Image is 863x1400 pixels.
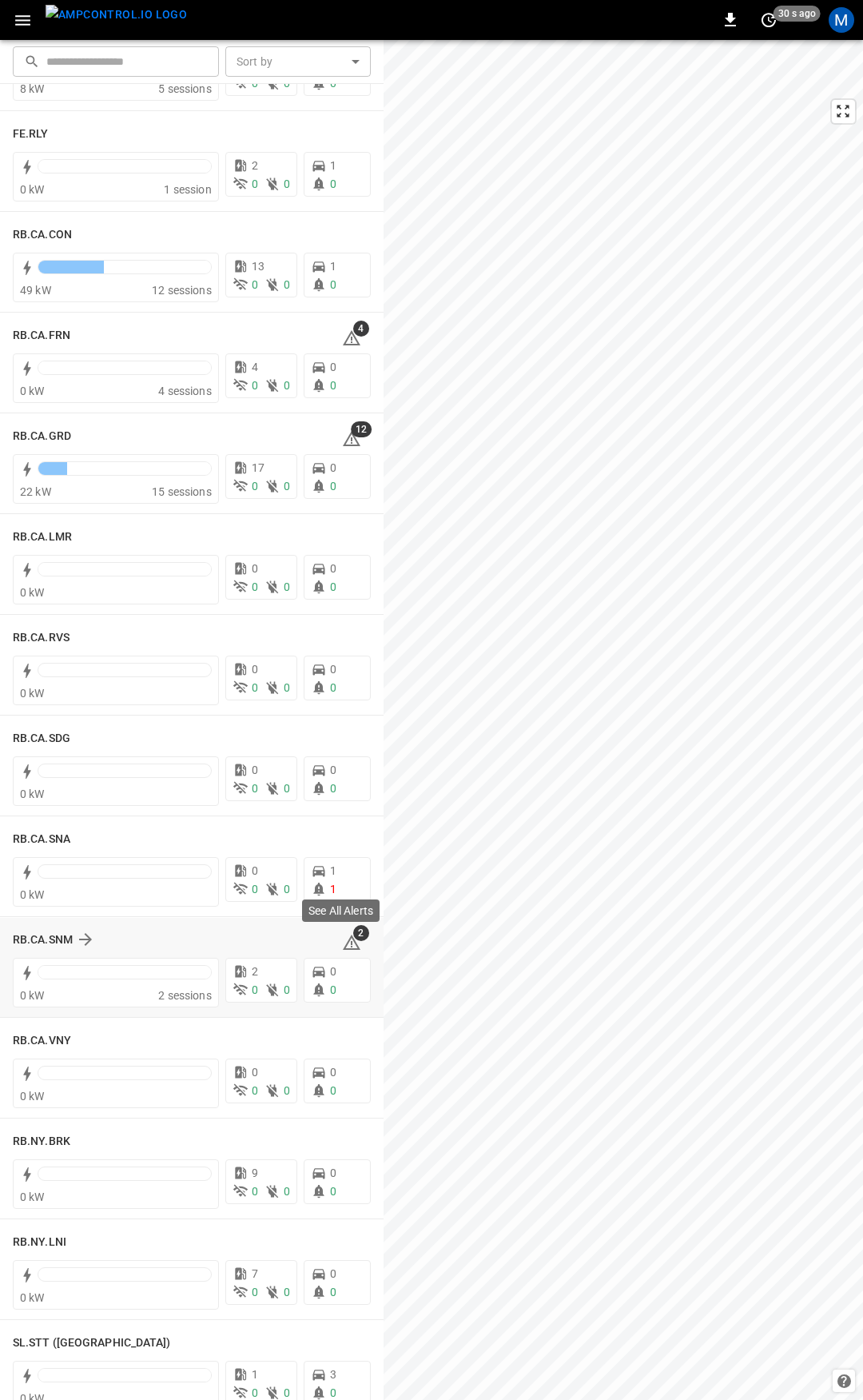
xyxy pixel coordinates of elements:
span: 4 [252,361,258,373]
span: 0 [330,177,336,190]
span: 0 [284,1084,290,1097]
span: 1 [330,864,336,877]
span: 0 [252,580,258,593]
span: 30 s ago [774,6,821,22]
span: 0 [252,278,258,291]
p: See All Alerts [308,903,373,919]
span: 0 [252,663,258,676]
span: 0 [252,1066,258,1079]
span: 4 [353,321,369,337]
span: 0 [284,480,290,493]
span: 0 [330,562,336,575]
span: 0 [284,1386,290,1399]
span: 0 [330,278,336,291]
span: 0 kW [20,1191,45,1203]
span: 0 kW [20,989,45,1002]
span: 12 sessions [152,284,212,297]
h6: RB.NY.LNI [13,1234,66,1251]
span: 0 [330,580,336,593]
span: 0 [330,764,336,776]
span: 0 kW [20,1291,45,1304]
span: 0 [252,1185,258,1198]
span: 0 [330,461,336,474]
span: 7 [252,1267,258,1280]
span: 0 [330,1386,336,1399]
h6: RB.CA.RVS [13,629,70,647]
span: 0 kW [20,788,45,800]
span: 0 [284,580,290,593]
span: 0 [252,1286,258,1298]
span: 13 [252,260,264,273]
span: 0 [330,1167,336,1179]
span: 0 [252,177,258,190]
h6: RB.NY.BRK [13,1133,70,1151]
h6: RB.CA.GRD [13,428,71,445]
div: profile-icon [829,7,854,33]
span: 0 [252,883,258,895]
h6: RB.CA.CON [13,226,72,244]
span: 0 [252,864,258,877]
img: ampcontrol.io logo [46,5,187,25]
span: 0 kW [20,687,45,700]
span: 2 [353,925,369,941]
span: 0 [284,278,290,291]
span: 0 [284,1185,290,1198]
span: 1 session [164,183,211,196]
span: 22 kW [20,485,51,498]
h6: FE.RLY [13,126,49,143]
span: 9 [252,1167,258,1179]
h6: RB.CA.VNY [13,1032,71,1050]
span: 0 [252,480,258,493]
span: 49 kW [20,284,51,297]
span: 0 [330,480,336,493]
span: 1 [330,883,336,895]
span: 2 [252,965,258,978]
span: 0 [330,681,336,694]
h6: RB.CA.SNM [13,931,73,949]
span: 0 [252,782,258,795]
h6: RB.CA.SDG [13,730,70,748]
span: 0 [252,681,258,694]
span: 0 [284,379,290,392]
span: 0 [330,782,336,795]
span: 0 kW [20,183,45,196]
span: 0 kW [20,888,45,901]
span: 1 [330,260,336,273]
span: 1 [252,1368,258,1381]
span: 0 [252,1386,258,1399]
span: 15 sessions [152,485,212,498]
span: 0 [330,1286,336,1298]
h6: RB.CA.SNA [13,831,70,848]
span: 1 [330,159,336,172]
span: 0 [284,1286,290,1298]
span: 0 [284,177,290,190]
span: 17 [252,461,264,474]
span: 0 [330,379,336,392]
button: set refresh interval [756,7,781,33]
span: 8 kW [20,82,45,95]
span: 0 [252,764,258,776]
span: 0 [330,965,336,978]
span: 0 [330,1084,336,1097]
span: 0 [252,562,258,575]
span: 5 sessions [158,82,212,95]
span: 0 [330,983,336,996]
span: 2 sessions [158,989,212,1002]
h6: SL.STT (Statesville) [13,1334,171,1352]
span: 0 [330,1267,336,1280]
span: 12 [351,421,372,437]
span: 2 [252,159,258,172]
span: 0 [284,681,290,694]
span: 3 [330,1368,336,1381]
span: 0 [330,663,336,676]
span: 0 [330,361,336,373]
canvas: Map [384,40,863,1400]
span: 0 [252,1084,258,1097]
span: 0 [284,883,290,895]
span: 0 kW [20,1090,45,1103]
span: 0 kW [20,586,45,599]
span: 0 [252,983,258,996]
span: 0 [252,379,258,392]
span: 4 sessions [158,385,212,397]
span: 0 [330,1066,336,1079]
